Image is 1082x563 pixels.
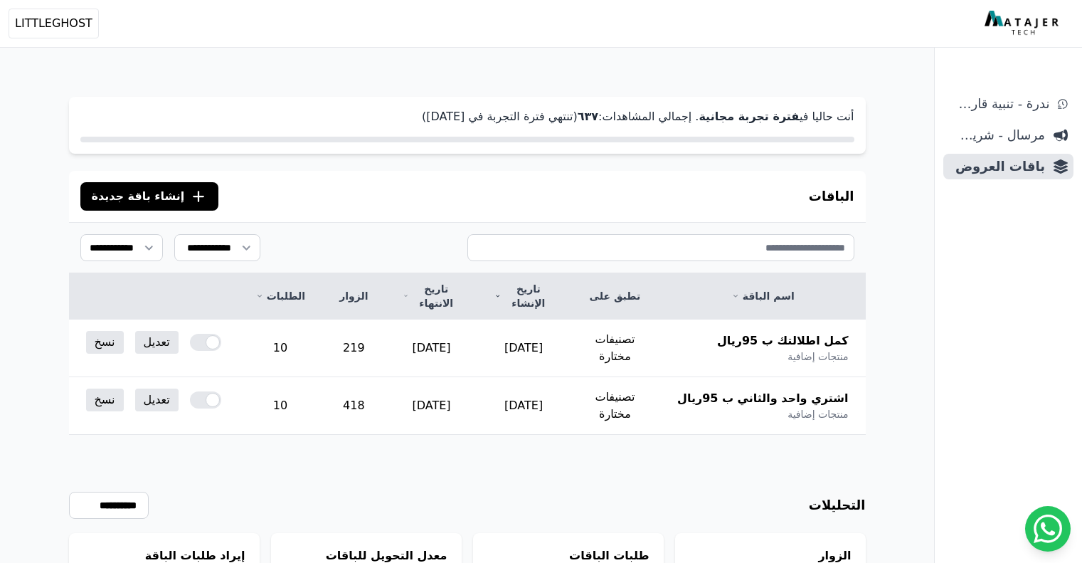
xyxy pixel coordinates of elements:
[86,389,124,411] a: نسخ
[80,108,854,125] p: أنت حاليا في . إجمالي المشاهدات: (تنتهي فترة التجربة في [DATE])
[386,320,478,377] td: [DATE]
[809,495,866,515] h3: التحليلات
[80,182,219,211] button: إنشاء باقة جديدة
[477,320,569,377] td: [DATE]
[238,320,322,377] td: 10
[92,188,185,205] span: إنشاء باقة جديدة
[809,186,854,206] h3: الباقات
[578,110,598,123] strong: ٦۳٧
[985,11,1062,36] img: MatajerTech Logo
[403,282,461,310] a: تاريخ الانتهاء
[15,15,92,32] span: LITTLEGHOST
[570,320,660,377] td: تصنيفات مختارة
[255,289,305,303] a: الطلبات
[135,331,179,354] a: تعديل
[238,377,322,435] td: 10
[787,349,848,364] span: منتجات إضافية
[787,407,848,421] span: منتجات إضافية
[717,332,849,349] span: كمل اطلالتك ب 95ريال
[570,273,660,320] th: تطبق على
[677,289,848,303] a: اسم الباقة
[949,94,1049,114] span: ندرة - تنبية قارب علي النفاذ
[477,377,569,435] td: [DATE]
[494,282,552,310] a: تاريخ الإنشاء
[9,9,99,38] button: LITTLEGHOST
[386,377,478,435] td: [DATE]
[322,320,385,377] td: 219
[949,125,1045,145] span: مرسال - شريط دعاية
[570,377,660,435] td: تصنيفات مختارة
[949,157,1045,177] span: باقات العروض
[322,273,385,320] th: الزوار
[677,390,848,407] span: اشتري واحد والثاني ب 95ريال
[322,377,385,435] td: 418
[86,331,124,354] a: نسخ
[135,389,179,411] a: تعديل
[699,110,799,123] strong: فترة تجربة مجانية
